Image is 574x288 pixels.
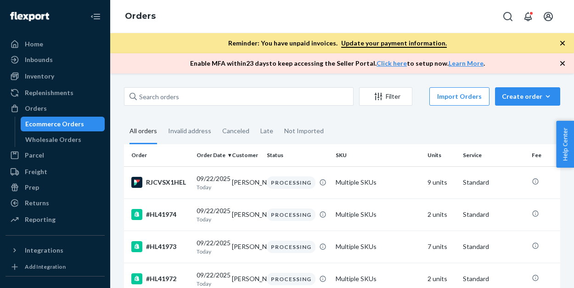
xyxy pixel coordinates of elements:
th: Service [459,144,528,166]
p: Today [197,248,225,255]
button: Help Center [556,121,574,168]
a: Orders [6,101,105,116]
p: Enable MFA within 23 days to keep accessing the Seller Portal. to setup now. . [190,59,485,68]
td: 9 units [424,166,459,198]
div: 09/22/2025 [197,271,225,288]
a: Parcel [6,148,105,163]
div: Parcel [25,151,44,160]
iframe: Opens a widget where you can chat to one of our agents [514,260,565,283]
p: Standard [463,210,524,219]
a: Reporting [6,212,105,227]
a: Prep [6,180,105,195]
a: Returns [6,196,105,210]
div: Filter [360,92,412,101]
div: Home [25,40,43,49]
div: Late [260,119,273,143]
button: Create order [495,87,560,106]
div: PROCESSING [267,176,315,189]
div: Ecommerce Orders [25,119,84,129]
div: Inbounds [25,55,53,64]
div: Canceled [222,119,249,143]
div: Wholesale Orders [25,135,81,144]
a: Replenishments [6,85,105,100]
th: Order Date [193,144,228,166]
div: 09/22/2025 [197,238,225,255]
a: Home [6,37,105,51]
td: [PERSON_NAME] [228,198,264,231]
input: Search orders [124,87,354,106]
button: Open Search Box [499,7,517,26]
th: Units [424,144,459,166]
div: Add Integration [25,263,66,271]
a: Click here [377,59,407,67]
div: Not Imported [284,119,324,143]
div: Invalid address [168,119,211,143]
button: Open notifications [519,7,537,26]
button: Open account menu [539,7,557,26]
td: Multiple SKUs [332,231,424,263]
a: Learn More [449,59,484,67]
div: PROCESSING [267,241,315,253]
a: Inbounds [6,52,105,67]
td: 2 units [424,198,459,231]
div: #HL41973 [131,241,189,252]
button: Close Navigation [86,7,105,26]
img: Flexport logo [10,12,49,21]
div: 09/22/2025 [197,206,225,223]
td: [PERSON_NAME] [228,166,264,198]
button: Import Orders [429,87,490,106]
p: Today [197,215,225,223]
div: PROCESSING [267,273,315,285]
a: Inventory [6,69,105,84]
p: Reminder: You have unpaid invoices. [228,39,447,48]
button: Integrations [6,243,105,258]
p: Today [197,183,225,191]
a: Add Integration [6,261,105,272]
div: #HL41974 [131,209,189,220]
a: Update your payment information. [341,39,447,48]
p: Standard [463,178,524,187]
div: All orders [129,119,157,144]
div: Customer [232,151,260,159]
a: Ecommerce Orders [21,117,105,131]
td: Multiple SKUs [332,166,424,198]
div: Freight [25,167,47,176]
div: Replenishments [25,88,73,97]
div: #HL41972 [131,273,189,284]
th: Status [263,144,332,166]
div: Returns [25,198,49,208]
div: Orders [25,104,47,113]
td: [PERSON_NAME] [228,231,264,263]
th: Order [124,144,193,166]
div: Prep [25,183,39,192]
p: Standard [463,274,524,283]
p: Today [197,280,225,288]
div: 09/22/2025 [197,174,225,191]
ol: breadcrumbs [118,3,163,30]
button: Filter [359,87,412,106]
th: SKU [332,144,424,166]
a: Orders [125,11,156,21]
div: Reporting [25,215,56,224]
div: PROCESSING [267,209,315,221]
div: Create order [502,92,553,101]
div: Inventory [25,72,54,81]
a: Freight [6,164,105,179]
a: Wholesale Orders [21,132,105,147]
p: Standard [463,242,524,251]
div: RJCVSX1HEL [131,177,189,188]
td: 7 units [424,231,459,263]
td: Multiple SKUs [332,198,424,231]
div: Integrations [25,246,63,255]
